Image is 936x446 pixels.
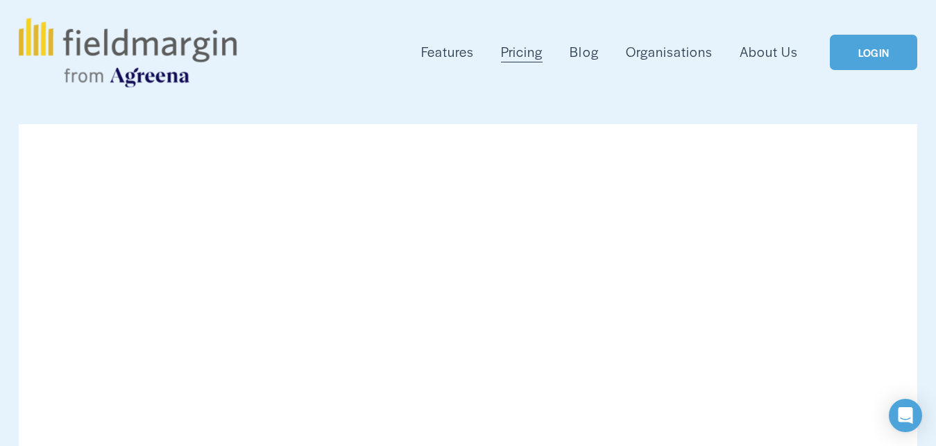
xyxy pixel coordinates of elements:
[570,41,598,63] a: Blog
[830,35,917,70] a: LOGIN
[889,399,922,432] div: Open Intercom Messenger
[626,41,713,63] a: Organisations
[421,41,474,63] a: folder dropdown
[19,18,237,87] img: fieldmargin.com
[501,41,543,63] a: Pricing
[421,42,474,62] span: Features
[740,41,798,63] a: About Us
